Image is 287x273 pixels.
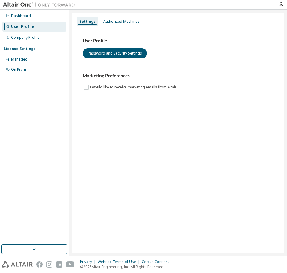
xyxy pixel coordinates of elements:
img: altair_logo.svg [2,261,33,268]
h3: Marketing Preferences [83,73,273,79]
div: On Prem [11,67,26,72]
button: Password and Security Settings [83,48,147,58]
div: License Settings [4,46,36,51]
div: Website Terms of Use [98,259,142,264]
label: I would like to receive marketing emails from Altair [90,84,178,91]
img: youtube.svg [66,261,75,268]
div: Company Profile [11,35,40,40]
img: linkedin.svg [56,261,62,268]
p: © 2025 Altair Engineering, Inc. All Rights Reserved. [80,264,173,269]
div: User Profile [11,24,34,29]
h3: User Profile [83,38,273,44]
div: Dashboard [11,13,31,18]
img: instagram.svg [46,261,52,268]
img: facebook.svg [36,261,43,268]
div: Authorized Machines [103,19,140,24]
img: Altair One [3,2,78,8]
div: Cookie Consent [142,259,173,264]
div: Settings [79,19,96,24]
div: Privacy [80,259,98,264]
div: Managed [11,57,28,62]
